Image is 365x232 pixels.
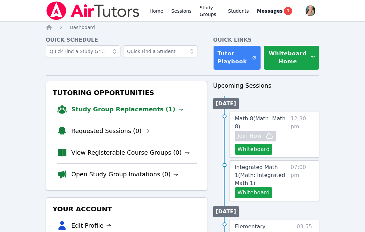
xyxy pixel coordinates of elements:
[291,115,314,155] span: 12:30 pm
[291,163,314,198] span: 07:00 pm
[235,115,288,131] a: Math 8(Math: Math 8)
[46,45,120,57] input: Quick Find a Study Group
[71,170,179,179] a: Open Study Group Invitations (0)
[46,24,320,31] nav: Breadcrumb
[46,36,208,44] h4: Quick Schedule
[235,131,276,141] button: Join Now
[213,206,239,217] li: [DATE]
[213,98,239,109] li: [DATE]
[51,203,202,215] h3: Your Account
[235,187,273,198] button: Whiteboard
[264,45,320,70] button: Whiteboard Home
[213,81,320,90] h3: Upcoming Sessions
[213,36,320,44] h4: Quick Links
[71,105,184,114] a: Study Group Replacements (1)
[71,148,190,157] a: View Registerable Course Groups (0)
[123,45,198,57] input: Quick Find a Student
[238,132,262,140] span: Join Now
[70,25,95,30] span: Dashboard
[71,221,112,230] a: Edit Profile
[235,164,285,186] span: Integrated Math 1 ( Math: Integrated Math 1 )
[71,126,150,136] a: Requested Sessions (0)
[46,1,140,20] img: Air Tutors
[70,24,95,31] a: Dashboard
[235,163,288,187] a: Integrated Math 1(Math: Integrated Math 1)
[235,115,286,130] span: Math 8 ( Math: Math 8 )
[235,144,273,155] button: Whiteboard
[213,45,261,70] a: Tutor Playbook
[284,7,292,15] span: 1
[257,8,283,14] span: Messages
[51,87,202,99] h3: Tutoring Opportunities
